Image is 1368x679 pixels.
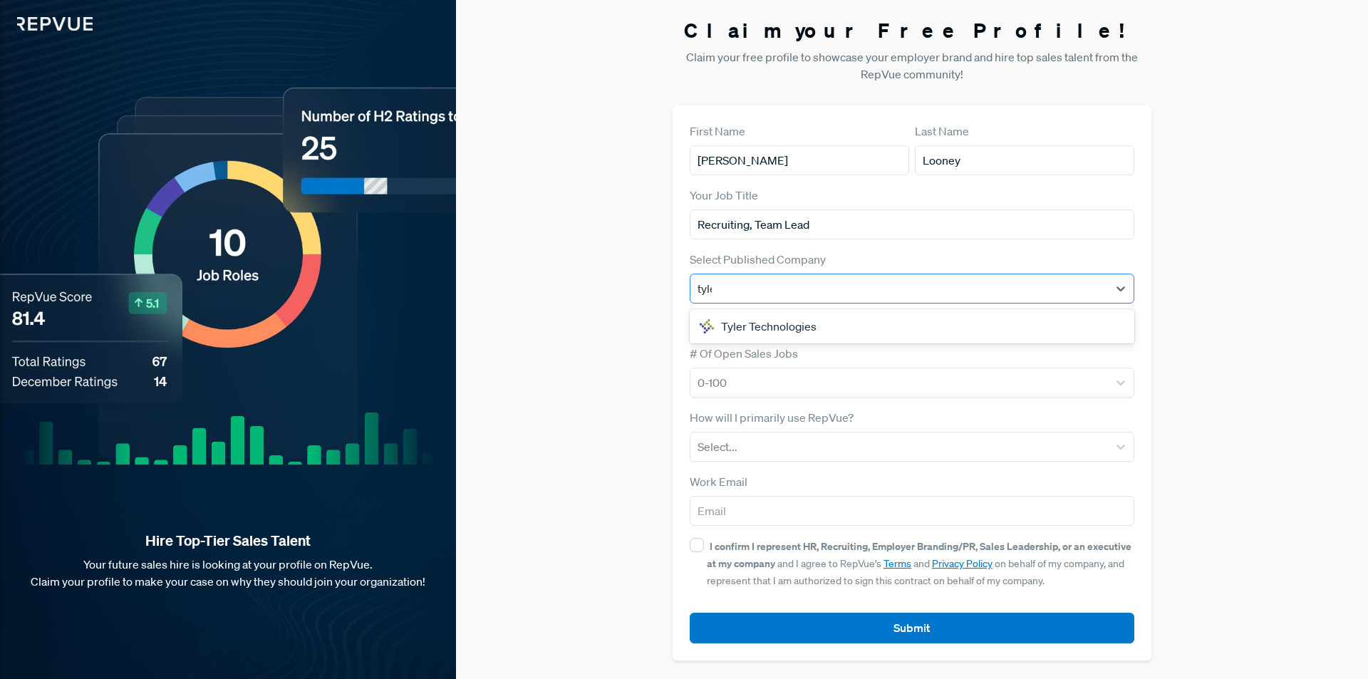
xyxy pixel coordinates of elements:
[673,48,1151,83] p: Claim your free profile to showcase your employer brand and hire top sales talent from the RepVue...
[915,123,969,140] label: Last Name
[690,345,798,362] label: # Of Open Sales Jobs
[707,540,1131,587] span: and I agree to RepVue’s and on behalf of my company, and represent that I am authorized to sign t...
[690,473,747,490] label: Work Email
[690,187,758,204] label: Your Job Title
[690,496,1134,526] input: Email
[690,209,1134,239] input: Title
[690,145,909,175] input: First Name
[690,312,1134,341] div: Tyler Technologies
[690,251,826,268] label: Select Published Company
[698,318,715,335] img: Tyler Technologies
[690,409,854,426] label: How will I primarily use RepVue?
[690,123,745,140] label: First Name
[707,539,1131,570] strong: I confirm I represent HR, Recruiting, Employer Branding/PR, Sales Leadership, or an executive at ...
[23,556,433,590] p: Your future sales hire is looking at your profile on RepVue. Claim your profile to make your case...
[915,145,1134,175] input: Last Name
[883,557,911,570] a: Terms
[23,532,433,550] strong: Hire Top-Tier Sales Talent
[673,19,1151,43] h3: Claim your Free Profile!
[690,613,1134,643] button: Submit
[932,557,993,570] a: Privacy Policy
